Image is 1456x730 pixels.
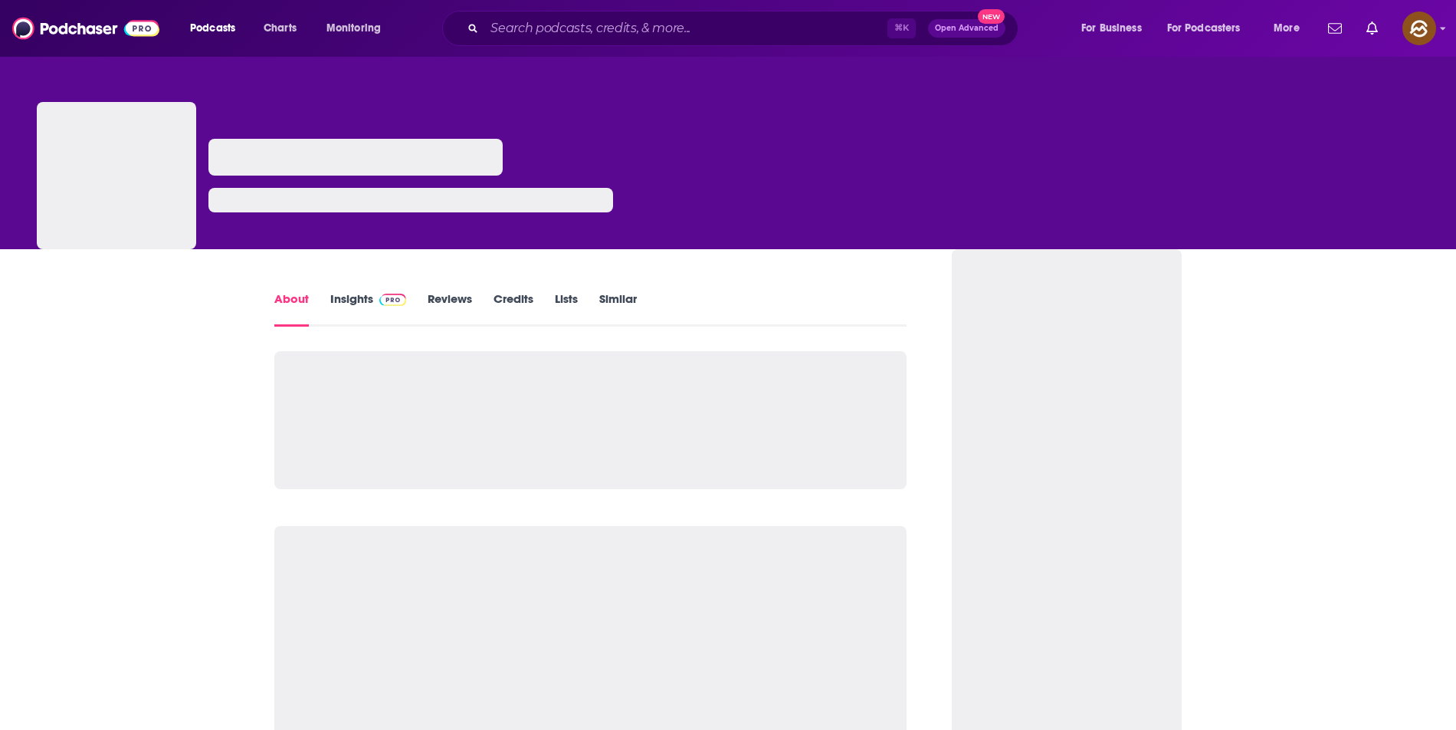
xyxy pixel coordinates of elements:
[887,18,916,38] span: ⌘ K
[1167,18,1241,39] span: For Podcasters
[274,291,309,327] a: About
[494,291,533,327] a: Credits
[1402,12,1436,45] button: Show profile menu
[428,291,472,327] a: Reviews
[1402,12,1436,45] span: Logged in as hey85204
[1081,18,1142,39] span: For Business
[1157,16,1263,41] button: open menu
[190,18,235,39] span: Podcasts
[330,291,406,327] a: InsightsPodchaser Pro
[254,16,306,41] a: Charts
[928,19,1005,38] button: Open AdvancedNew
[457,11,1033,46] div: Search podcasts, credits, & more...
[1274,18,1300,39] span: More
[326,18,381,39] span: Monitoring
[555,291,578,327] a: Lists
[1322,15,1348,41] a: Show notifications dropdown
[12,14,159,43] img: Podchaser - Follow, Share and Rate Podcasts
[1402,12,1436,45] img: User Profile
[1360,15,1384,41] a: Show notifications dropdown
[179,16,255,41] button: open menu
[484,16,887,41] input: Search podcasts, credits, & more...
[379,294,406,306] img: Podchaser Pro
[978,9,1005,24] span: New
[1263,16,1319,41] button: open menu
[1071,16,1161,41] button: open menu
[935,25,999,32] span: Open Advanced
[264,18,297,39] span: Charts
[599,291,637,327] a: Similar
[316,16,401,41] button: open menu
